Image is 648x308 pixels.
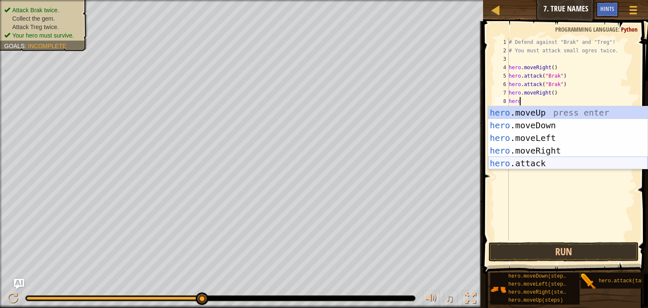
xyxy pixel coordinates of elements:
[12,7,59,14] span: Attack Brak twice.
[12,24,59,30] span: Attack Treg twice.
[495,72,509,80] div: 5
[489,242,639,262] button: Run
[495,63,509,72] div: 4
[4,14,81,23] li: Collect the gem.
[28,43,66,49] span: Incomplete
[621,25,637,33] span: Python
[462,291,479,308] button: Toggle fullscreen
[423,291,440,308] button: Adjust volume
[4,31,81,40] li: Your hero must survive.
[4,291,21,308] button: Ctrl + P: Pause
[4,43,24,49] span: Goals
[508,297,563,303] span: hero.moveUp(steps)
[445,292,454,305] span: ♫
[4,23,81,31] li: Attack Treg twice.
[4,6,81,14] li: Attack Brak twice.
[555,25,618,33] span: Programming language
[495,97,509,105] div: 8
[508,281,569,287] span: hero.moveLeft(steps)
[495,55,509,63] div: 3
[580,273,597,289] img: portrait.png
[495,105,509,114] div: 9
[12,32,74,39] span: Your hero must survive.
[12,15,55,22] span: Collect the gem.
[490,281,506,297] img: portrait.png
[618,25,621,33] span: :
[508,273,569,279] span: hero.moveDown(steps)
[495,80,509,89] div: 6
[495,46,509,55] div: 2
[508,289,572,295] span: hero.moveRight(steps)
[495,38,509,46] div: 1
[600,5,614,13] span: Hints
[24,43,28,49] span: :
[495,89,509,97] div: 7
[444,291,458,308] button: ♫
[623,2,644,22] button: Show game menu
[14,279,24,289] button: Ask AI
